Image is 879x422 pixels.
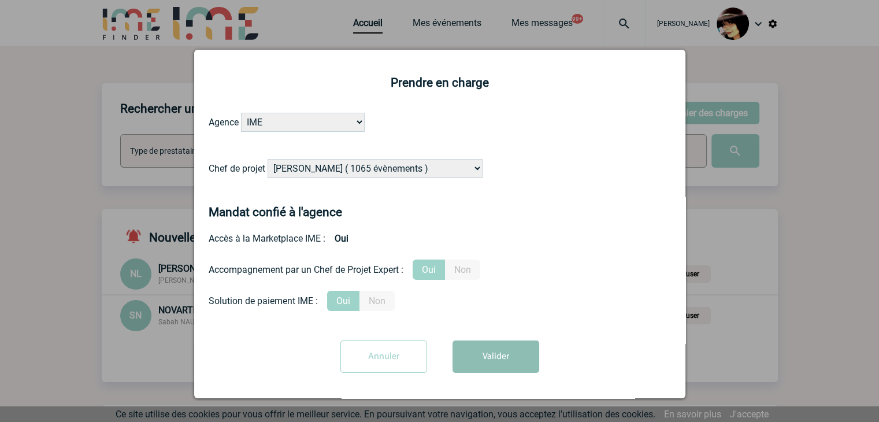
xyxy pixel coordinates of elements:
[340,340,427,373] input: Annuler
[445,260,480,280] label: Non
[209,228,671,249] div: Accès à la Marketplace IME :
[209,163,265,174] label: Chef de projet
[209,76,671,90] h2: Prendre en charge
[209,260,671,280] div: Prestation payante
[209,291,671,311] div: Conformité aux process achat client, Prise en charge de la facturation, Mutualisation de plusieur...
[325,228,358,249] b: Oui
[209,205,342,219] h4: Mandat confié à l'agence
[359,291,395,311] label: Non
[453,340,539,373] button: Valider
[209,117,239,128] label: Agence
[209,264,403,275] div: Accompagnement par un Chef de Projet Expert :
[209,295,318,306] div: Solution de paiement IME :
[413,260,445,280] label: Oui
[327,291,359,311] label: Oui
